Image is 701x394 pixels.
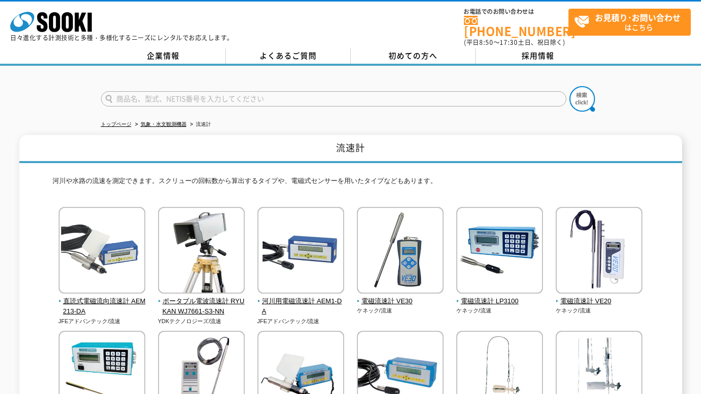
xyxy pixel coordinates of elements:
[101,91,566,107] input: 商品名、型式、NETIS番号を入力してください
[59,296,146,318] span: 直読式電磁流向流速計 AEM213-DA
[556,306,643,315] p: ケネック/流速
[556,286,643,307] a: 電磁流速計 VE20
[388,50,437,61] span: 初めての方へ
[479,38,494,47] span: 8:50
[357,286,444,307] a: 電磁流速計 VE30
[456,286,543,307] a: 電磁流速計 LP3100
[226,48,351,64] a: よくあるご質問
[456,296,543,307] span: 電磁流速計 LP3100
[595,11,681,23] strong: お見積り･お問い合わせ
[158,286,245,317] a: ポータブル電波流速計 RYUKAN WJ7661-S3-NN
[158,207,245,296] img: ポータブル電波流速計 RYUKAN WJ7661-S3-NN
[476,48,601,64] a: 採用情報
[101,48,226,64] a: 企業情報
[188,119,211,130] li: 流速計
[10,35,233,41] p: 日々進化する計測技術と多種・多様化するニーズにレンタルでお応えします。
[351,48,476,64] a: 初めての方へ
[357,306,444,315] p: ケネック/流速
[456,306,543,315] p: ケネック/流速
[574,9,690,35] span: はこちら
[556,296,643,307] span: 電磁流速計 VE20
[569,86,595,112] img: btn_search.png
[464,16,568,37] a: [PHONE_NUMBER]
[59,317,146,326] p: JFEアドバンテック/流速
[464,9,568,15] span: お電話でのお問い合わせは
[257,317,345,326] p: JFEアドバンテック/流速
[357,207,444,296] img: 電磁流速計 VE30
[141,121,187,127] a: 気象・水文観測機器
[158,317,245,326] p: YDKテクノロジーズ/流速
[456,207,543,296] img: 電磁流速計 LP3100
[59,286,146,317] a: 直読式電磁流向流速計 AEM213-DA
[500,38,518,47] span: 17:30
[257,207,344,296] img: 河川用電磁流速計 AEM1-DA
[568,9,691,36] a: お見積り･お問い合わせはこちら
[257,286,345,317] a: 河川用電磁流速計 AEM1-DA
[59,207,145,296] img: 直読式電磁流向流速計 AEM213-DA
[357,296,444,307] span: 電磁流速計 VE30
[257,296,345,318] span: 河川用電磁流速計 AEM1-DA
[53,176,649,192] p: 河川や水路の流速を測定できます。スクリューの回転数から算出するタイプや、電磁式センサーを用いたタイプなどもあります。
[101,121,132,127] a: トップページ
[19,135,682,163] h1: 流速計
[556,207,642,296] img: 電磁流速計 VE20
[158,296,245,318] span: ポータブル電波流速計 RYUKAN WJ7661-S3-NN
[464,38,565,47] span: (平日 ～ 土日、祝日除く)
